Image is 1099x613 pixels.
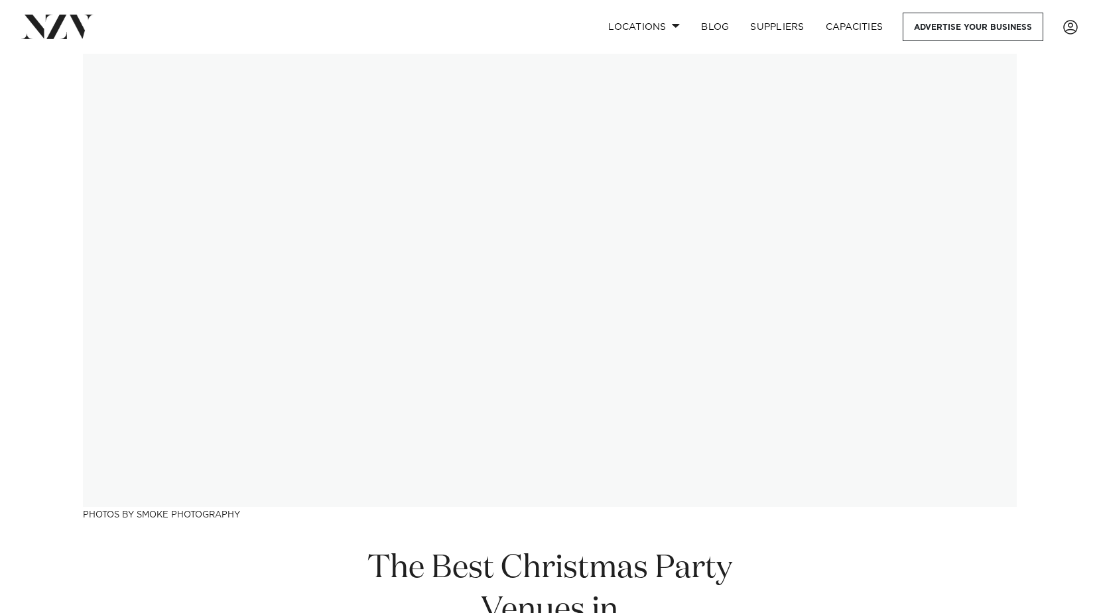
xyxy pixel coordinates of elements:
[598,13,690,41] a: Locations
[690,13,740,41] a: BLOG
[815,13,894,41] a: Capacities
[903,13,1043,41] a: Advertise your business
[740,13,814,41] a: SUPPLIERS
[21,15,94,38] img: nzv-logo.png
[83,507,1017,521] h3: Photos by Smoke Photography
